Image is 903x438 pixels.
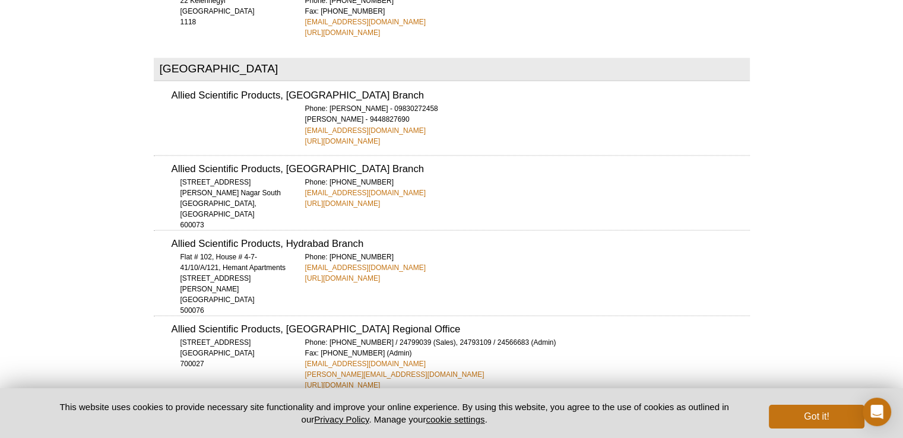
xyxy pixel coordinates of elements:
h3: Allied Scientific Products, [GEOGRAPHIC_DATA] Branch [172,91,750,101]
a: [URL][DOMAIN_NAME] [305,379,381,390]
a: [EMAIL_ADDRESS][DOMAIN_NAME] [305,125,426,135]
p: This website uses cookies to provide necessary site functionality and improve your online experie... [39,401,750,426]
h3: Allied Scientific Products, Hydrabad Branch [172,239,750,249]
a: Privacy Policy [314,414,369,424]
div: Phone: [PHONE_NUMBER] [305,176,750,208]
a: [EMAIL_ADDRESS][DOMAIN_NAME] [305,187,426,198]
div: Open Intercom Messenger [863,398,891,426]
a: [URL][DOMAIN_NAME] [305,135,381,146]
a: [URL][DOMAIN_NAME] [305,272,381,283]
a: [URL][DOMAIN_NAME] [305,27,381,38]
h3: Allied Scientific Products, [GEOGRAPHIC_DATA] Regional Office [172,324,750,334]
div: Phone: [PERSON_NAME] - 09830272458 [PERSON_NAME] - 9448827690 [305,103,750,146]
h3: Allied Scientific Products, [GEOGRAPHIC_DATA] Branch [172,164,750,174]
button: cookie settings [426,414,484,424]
a: [EMAIL_ADDRESS][DOMAIN_NAME] [305,17,426,27]
div: Flat # 102, House # 4-7-41/10/A/121, Hemant Apartments [STREET_ADDRESS][PERSON_NAME] [GEOGRAPHIC_... [172,251,290,315]
div: Phone: [PHONE_NUMBER] [305,251,750,283]
a: [EMAIL_ADDRESS][DOMAIN_NAME][PERSON_NAME][EMAIL_ADDRESS][DOMAIN_NAME] [305,358,484,379]
button: Got it! [769,405,864,429]
div: Phone: [PHONE_NUMBER] / 24799039 (Sales), 24793109 / 24566683 (Admin) Fax: [PHONE_NUMBER] (Admin) [305,337,750,390]
div: [STREET_ADDRESS] [GEOGRAPHIC_DATA] 700027 [172,337,290,369]
a: [URL][DOMAIN_NAME] [305,198,381,208]
h2: [GEOGRAPHIC_DATA] [154,58,750,81]
a: [EMAIL_ADDRESS][DOMAIN_NAME] [305,262,426,272]
div: [STREET_ADDRESS] [PERSON_NAME] Nagar South [GEOGRAPHIC_DATA], [GEOGRAPHIC_DATA] 600073 [172,176,290,230]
